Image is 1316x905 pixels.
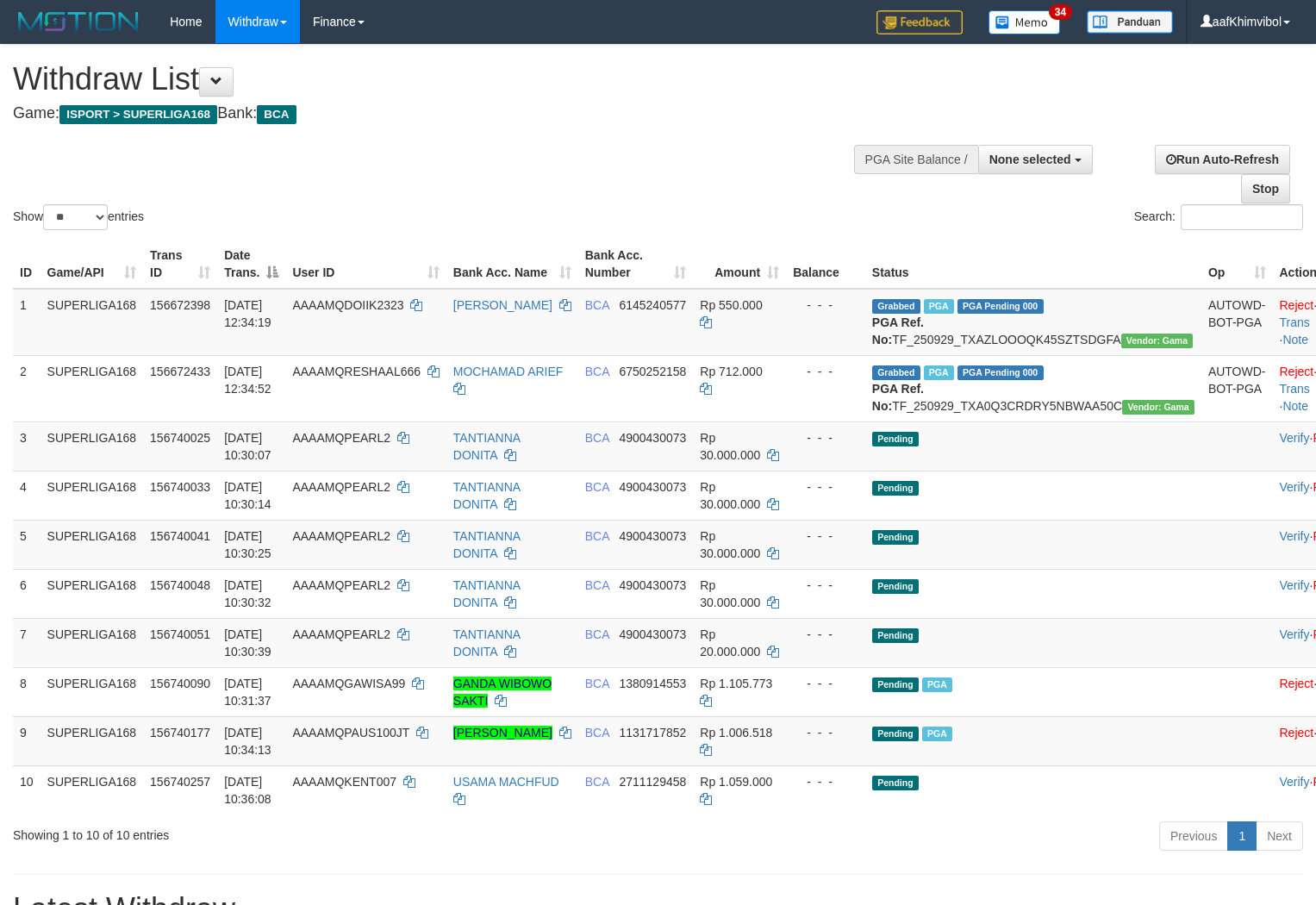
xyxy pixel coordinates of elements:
input: Search: [1181,204,1303,230]
th: User ID: activate to sort column ascending [285,240,446,289]
span: [DATE] 10:30:25 [224,529,271,560]
span: Marked by aafsoycanthlai [924,365,954,380]
span: Pending [872,677,919,692]
td: SUPERLIGA168 [41,569,144,618]
span: AAAAMQKENT007 [292,775,396,789]
span: AAAAMQGAWISA99 [292,677,405,690]
span: AAAAMQPEARL2 [292,431,390,445]
a: Verify [1280,775,1310,789]
span: AAAAMQPEARL2 [292,627,390,641]
span: None selected [989,153,1071,166]
span: AAAAMQRESHAAL666 [292,365,421,378]
span: PGA Pending [957,299,1044,314]
span: Marked by aafsoumeymey [922,727,952,741]
span: Copy 1380914553 to clipboard [619,677,686,690]
span: BCA [585,578,609,592]
a: TANTIANNA DONITA [453,431,521,462]
th: Game/API: activate to sort column ascending [41,240,144,289]
img: Feedback.jpg [876,10,963,34]
div: Showing 1 to 10 of 10 entries [13,820,535,844]
span: Pending [872,628,919,643]
a: Reject [1280,298,1314,312]
td: 10 [13,765,41,814]
span: BCA [257,105,296,124]
img: MOTION_logo.png [13,9,144,34]
td: SUPERLIGA168 [41,355,144,421]
td: SUPERLIGA168 [41,716,144,765]
a: USAMA MACHFUD [453,775,559,789]
td: SUPERLIGA168 [41,520,144,569]
span: 156672398 [150,298,210,312]
span: BCA [585,365,609,378]
td: SUPERLIGA168 [41,421,144,471]
span: [DATE] 10:30:39 [224,627,271,658]
a: [PERSON_NAME] [453,726,552,740]
td: TF_250929_TXA0Q3CRDRY5NBWAA50C [865,355,1201,421]
img: panduan.png [1087,10,1173,34]
span: [DATE] 12:34:19 [224,298,271,329]
span: Rp 712.000 [700,365,762,378]
span: BCA [585,298,609,312]
a: Verify [1280,431,1310,445]
div: - - - [793,478,858,496]
span: Vendor URL: https://trx31.1velocity.biz [1122,400,1194,415]
span: Pending [872,530,919,545]
img: Button%20Memo.svg [989,10,1061,34]
span: [DATE] 10:31:37 [224,677,271,708]
span: Rp 1.006.518 [700,726,772,740]
span: Copy 6750252158 to clipboard [619,365,686,378]
td: 3 [13,421,41,471]
span: AAAAMQPEARL2 [292,480,390,494]
span: BCA [585,677,609,690]
span: Rp 30.000.000 [700,431,760,462]
span: Vendor URL: https://trx31.1velocity.biz [1121,334,1194,348]
td: 4 [13,471,41,520]
span: 156740257 [150,775,210,789]
th: Trans ID: activate to sort column ascending [143,240,217,289]
span: Grabbed [872,299,920,314]
a: TANTIANNA DONITA [453,578,521,609]
span: Rp 1.059.000 [700,775,772,789]
span: BCA [585,726,609,740]
a: Stop [1241,174,1290,203]
span: 156672433 [150,365,210,378]
span: Rp 20.000.000 [700,627,760,658]
span: Pending [872,776,919,790]
th: ID [13,240,41,289]
td: 8 [13,667,41,716]
div: PGA Site Balance / [854,145,978,174]
div: - - - [793,675,858,692]
span: 156740090 [150,677,210,690]
td: 7 [13,618,41,667]
a: TANTIANNA DONITA [453,480,521,511]
span: Rp 550.000 [700,298,762,312]
span: Marked by aafsoumeymey [922,677,952,692]
span: Rp 30.000.000 [700,529,760,560]
span: BCA [585,480,609,494]
th: Op: activate to sort column ascending [1201,240,1273,289]
span: Rp 30.000.000 [700,578,760,609]
span: Copy 6145240577 to clipboard [619,298,686,312]
a: GANDA WIBOWO SAKTI [453,677,552,708]
td: 1 [13,289,41,356]
a: Verify [1280,529,1310,543]
span: Copy 2711129458 to clipboard [619,775,686,789]
th: Bank Acc. Number: activate to sort column ascending [578,240,694,289]
div: - - - [793,296,858,314]
div: - - - [793,429,858,446]
span: AAAAMQPAUS100JT [292,726,409,740]
span: Copy 1131717852 to clipboard [619,726,686,740]
span: Pending [872,432,919,446]
span: Copy 4900430073 to clipboard [619,480,686,494]
a: 1 [1227,821,1257,851]
span: ISPORT > SUPERLIGA168 [59,105,217,124]
span: 34 [1049,4,1072,20]
th: Date Trans.: activate to sort column descending [217,240,285,289]
b: PGA Ref. No: [872,315,924,346]
a: [PERSON_NAME] [453,298,552,312]
td: SUPERLIGA168 [41,471,144,520]
a: Note [1282,399,1308,413]
th: Amount: activate to sort column ascending [693,240,786,289]
td: SUPERLIGA168 [41,618,144,667]
h1: Withdraw List [13,62,860,97]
